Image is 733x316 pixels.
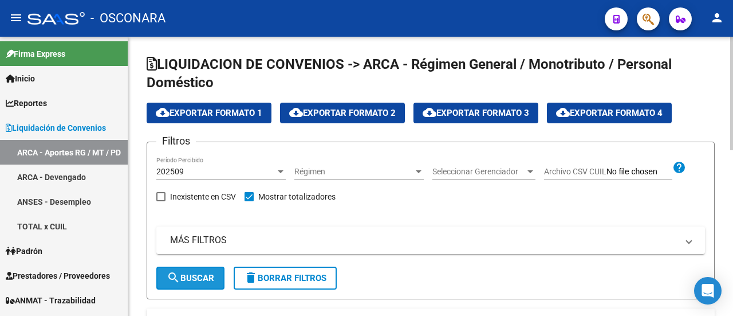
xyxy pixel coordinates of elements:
mat-icon: person [710,11,724,25]
h3: Filtros [156,133,196,149]
span: Inicio [6,72,35,85]
mat-icon: cloud_download [423,106,436,119]
span: Exportar Formato 4 [556,108,663,118]
button: Borrar Filtros [234,267,337,290]
span: Exportar Formato 1 [156,108,262,118]
span: 202509 [156,167,184,176]
span: Mostrar totalizadores [258,190,336,204]
span: Prestadores / Proveedores [6,270,110,282]
mat-icon: search [167,271,180,284]
button: Exportar Formato 2 [280,103,405,123]
span: LIQUIDACION DE CONVENIOS -> ARCA - Régimen General / Monotributo / Personal Doméstico [147,56,672,91]
mat-expansion-panel-header: MÁS FILTROS [156,227,705,254]
span: Firma Express [6,48,65,60]
mat-icon: delete [244,271,258,284]
span: Seleccionar Gerenciador [432,167,525,177]
mat-icon: cloud_download [156,106,170,119]
span: Buscar [167,273,214,283]
input: Archivo CSV CUIL [606,167,672,177]
span: Régimen [294,167,413,177]
span: Borrar Filtros [244,273,326,283]
mat-icon: cloud_download [289,106,303,119]
span: Inexistente en CSV [170,190,236,204]
span: Exportar Formato 2 [289,108,396,118]
span: Archivo CSV CUIL [544,167,606,176]
span: Reportes [6,97,47,110]
mat-icon: cloud_download [556,106,570,119]
span: Liquidación de Convenios [6,122,106,134]
span: Exportar Formato 3 [423,108,529,118]
span: Padrón [6,245,42,258]
button: Exportar Formato 3 [413,103,538,123]
div: Open Intercom Messenger [694,277,722,305]
mat-icon: help [672,161,686,174]
button: Exportar Formato 1 [147,103,271,123]
mat-panel-title: MÁS FILTROS [170,234,677,247]
mat-icon: menu [9,11,23,25]
span: ANMAT - Trazabilidad [6,294,96,307]
button: Exportar Formato 4 [547,103,672,123]
span: - OSCONARA [90,6,165,31]
button: Buscar [156,267,224,290]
